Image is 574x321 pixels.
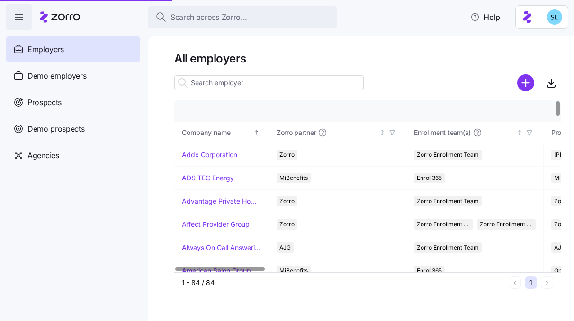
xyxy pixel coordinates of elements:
[554,196,569,206] span: Zorro
[182,243,261,252] a: Always On Call Answering Service
[509,276,521,289] button: Previous page
[6,142,140,169] a: Agencies
[417,196,479,206] span: Zorro Enrollment Team
[27,70,87,82] span: Demo employers
[6,36,140,62] a: Employers
[279,196,295,206] span: Zorro
[170,11,247,23] span: Search across Zorro...
[406,122,544,143] th: Enrollment team(s)Not sorted
[554,242,565,253] span: AJG
[182,278,505,287] div: 1 - 84 / 84
[27,123,85,135] span: Demo prospects
[269,122,406,143] th: Zorro partnerNot sorted
[379,129,386,136] div: Not sorted
[182,266,251,276] a: American Salon Group
[279,150,295,160] span: Zorro
[547,9,562,25] img: 7c620d928e46699fcfb78cede4daf1d1
[174,122,269,143] th: Company nameSorted ascending
[27,44,64,55] span: Employers
[470,11,500,23] span: Help
[279,173,308,183] span: MiBenefits
[174,75,364,90] input: Search employer
[279,266,308,276] span: MiBenefits
[417,266,442,276] span: Enroll365
[279,219,295,230] span: Zorro
[554,219,569,230] span: Zorro
[277,128,316,137] span: Zorro partner
[182,220,250,229] a: Affect Provider Group
[417,242,479,253] span: Zorro Enrollment Team
[182,127,252,138] div: Company name
[480,219,533,230] span: Zorro Enrollment Experts
[182,173,234,183] a: ADS TEC Energy
[182,150,237,160] a: Addx Corporation
[6,116,140,142] a: Demo prospects
[417,219,470,230] span: Zorro Enrollment Team
[417,173,442,183] span: Enroll365
[279,242,291,253] span: AJG
[525,276,537,289] button: 1
[541,276,553,289] button: Next page
[517,74,534,91] svg: add icon
[148,6,337,28] button: Search across Zorro...
[6,62,140,89] a: Demo employers
[417,150,479,160] span: Zorro Enrollment Team
[253,129,260,136] div: Sorted ascending
[516,129,523,136] div: Not sorted
[463,8,508,27] button: Help
[27,97,62,108] span: Prospects
[174,51,561,66] h1: All employers
[182,196,261,206] a: Advantage Private Home Care
[414,128,471,137] span: Enrollment team(s)
[6,89,140,116] a: Prospects
[27,150,59,161] span: Agencies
